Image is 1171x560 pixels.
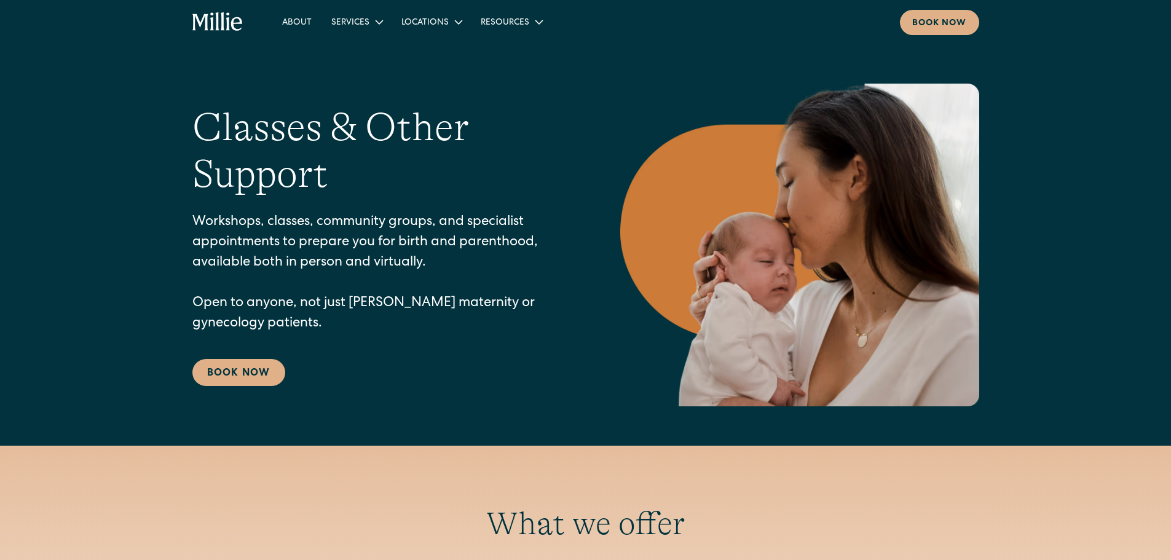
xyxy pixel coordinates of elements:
[481,17,529,30] div: Resources
[192,104,571,199] h1: Classes & Other Support
[331,17,369,30] div: Services
[192,505,979,543] h2: What we offer
[192,359,285,386] a: Book Now
[900,10,979,35] a: Book now
[401,17,449,30] div: Locations
[192,213,571,334] p: Workshops, classes, community groups, and specialist appointments to prepare you for birth and pa...
[272,12,321,32] a: About
[471,12,551,32] div: Resources
[620,84,979,406] img: Mother kissing her newborn on the forehead, capturing a peaceful moment of love and connection in...
[392,12,471,32] div: Locations
[321,12,392,32] div: Services
[192,12,243,32] a: home
[912,17,967,30] div: Book now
